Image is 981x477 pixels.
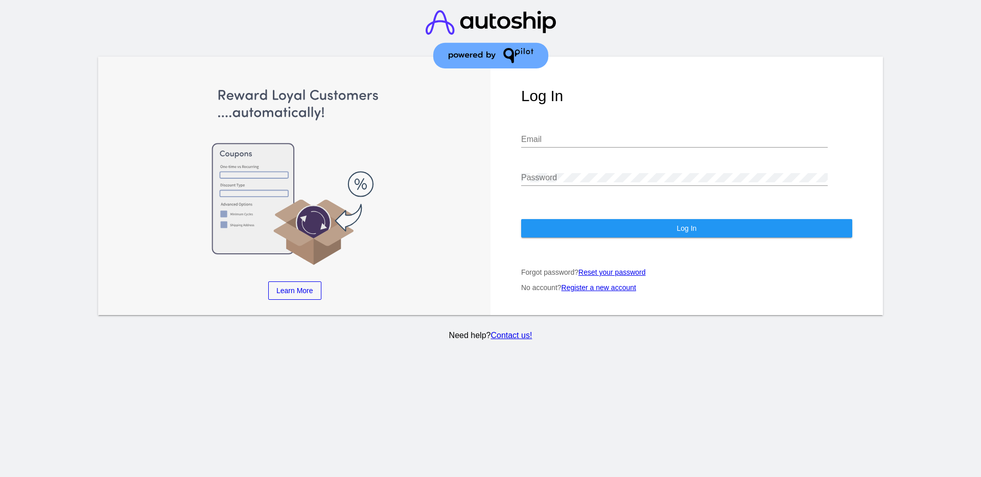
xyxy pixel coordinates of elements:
[521,268,852,276] p: Forgot password?
[676,224,696,232] span: Log In
[129,87,460,266] img: Apply Coupons Automatically to Scheduled Orders with QPilot
[268,281,321,300] a: Learn More
[521,219,852,237] button: Log In
[562,283,636,292] a: Register a new account
[521,87,852,105] h1: Log In
[521,283,852,292] p: No account?
[491,331,532,340] a: Contact us!
[276,287,313,295] span: Learn More
[578,268,646,276] a: Reset your password
[521,135,828,144] input: Email
[97,331,885,340] p: Need help?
